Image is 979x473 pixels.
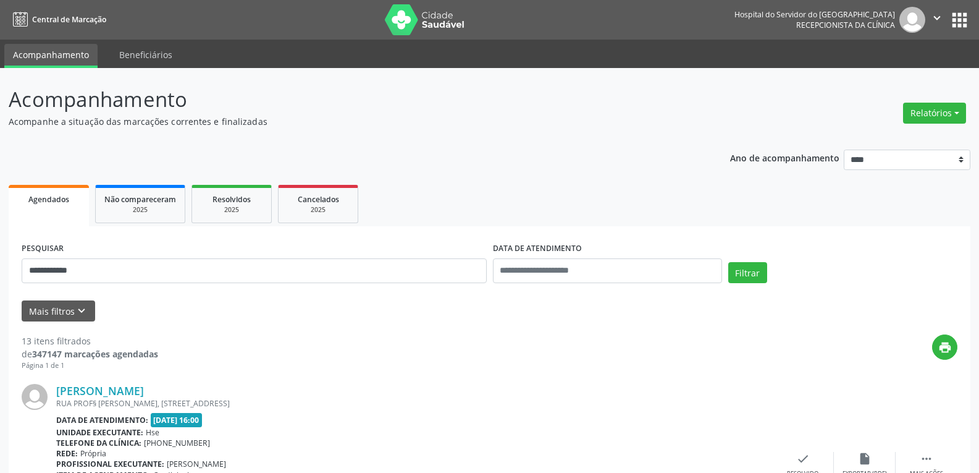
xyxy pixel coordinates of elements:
span: Agendados [28,194,69,205]
button: print [932,335,957,360]
button: apps [949,9,970,31]
span: Não compareceram [104,194,176,205]
div: 13 itens filtrados [22,335,158,347]
a: Acompanhamento [4,44,98,68]
div: 2025 [104,205,176,215]
div: 2025 [201,205,263,215]
a: Central de Marcação [9,9,106,30]
div: Página 1 de 1 [22,360,158,371]
i:  [930,11,944,25]
img: img [899,7,925,33]
button:  [925,7,949,33]
label: DATA DE ATENDIMENTO [493,239,582,258]
button: Filtrar [728,262,767,283]
i: check [796,452,810,466]
span: [PERSON_NAME] [167,459,226,469]
i: print [938,341,952,354]
i: keyboard_arrow_down [75,304,88,318]
span: [PHONE_NUMBER] [144,438,210,448]
i:  [920,452,933,466]
button: Mais filtroskeyboard_arrow_down [22,300,95,322]
b: Telefone da clínica: [56,438,141,448]
label: PESQUISAR [22,239,64,258]
i: insert_drive_file [858,452,872,466]
a: Beneficiários [111,44,181,66]
div: Hospital do Servidor do [GEOGRAPHIC_DATA] [734,9,895,20]
span: Recepcionista da clínica [796,20,895,30]
div: RUA PROF§ [PERSON_NAME], [STREET_ADDRESS] [56,398,772,409]
strong: 347147 marcações agendadas [32,348,158,360]
span: Própria [80,448,106,459]
button: Relatórios [903,103,966,124]
span: Central de Marcação [32,14,106,25]
span: Resolvidos [212,194,251,205]
span: Hse [146,427,159,438]
img: img [22,384,48,410]
div: 2025 [287,205,349,215]
b: Data de atendimento: [56,415,148,425]
span: Cancelados [298,194,339,205]
b: Profissional executante: [56,459,164,469]
p: Acompanhamento [9,84,682,115]
p: Acompanhe a situação das marcações correntes e finalizadas [9,115,682,128]
span: [DATE] 16:00 [151,413,203,427]
p: Ano de acompanhamento [730,150,839,165]
b: Unidade executante: [56,427,143,438]
div: de [22,347,158,360]
a: [PERSON_NAME] [56,384,144,398]
b: Rede: [56,448,78,459]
